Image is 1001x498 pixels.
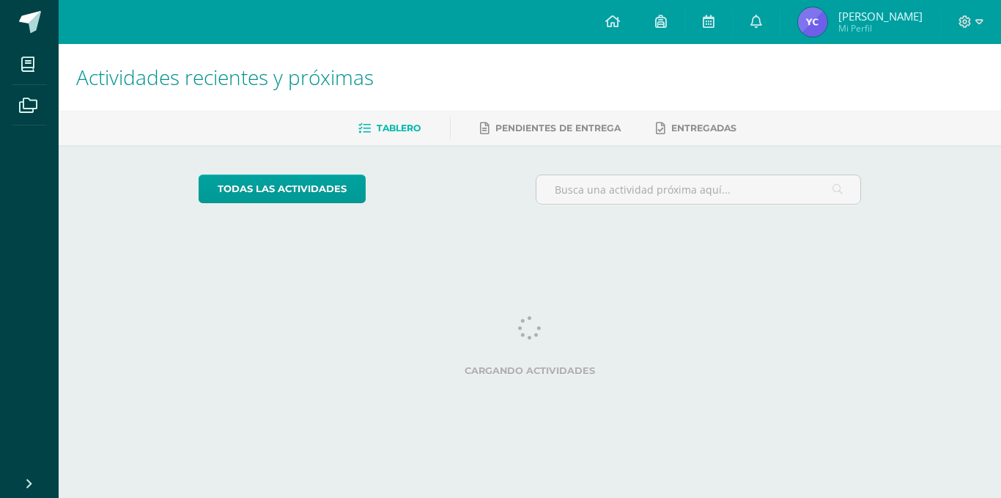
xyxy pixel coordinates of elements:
[199,365,862,376] label: Cargando actividades
[798,7,827,37] img: 3c67571ce50f9dae07b8b8342f80844c.png
[377,122,421,133] span: Tablero
[838,22,923,34] span: Mi Perfil
[358,117,421,140] a: Tablero
[76,63,374,91] span: Actividades recientes y próximas
[671,122,736,133] span: Entregadas
[838,9,923,23] span: [PERSON_NAME]
[536,175,861,204] input: Busca una actividad próxima aquí...
[495,122,621,133] span: Pendientes de entrega
[199,175,366,203] a: todas las Actividades
[656,117,736,140] a: Entregadas
[480,117,621,140] a: Pendientes de entrega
